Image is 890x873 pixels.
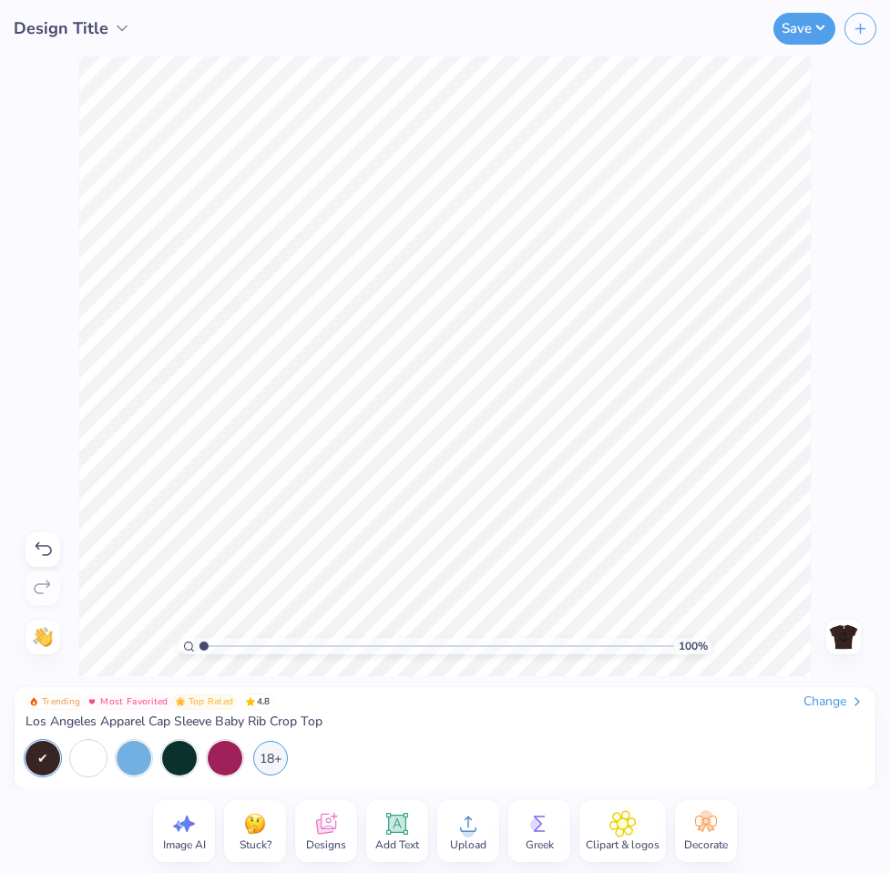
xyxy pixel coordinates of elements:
span: Clipart & logos [586,837,660,852]
img: Top Rated sort [176,697,185,706]
div: 18+ [253,741,288,775]
img: Most Favorited sort [87,697,97,706]
span: Upload [450,837,486,852]
button: Badge Button [172,693,238,710]
span: Greek [526,837,554,852]
span: 4.8 [240,693,275,710]
span: Trending [42,697,80,706]
span: Design Title [14,16,108,41]
span: 100 % [679,638,708,654]
img: Trending sort [29,697,38,706]
span: Top Rated [189,697,234,706]
img: Stuck? [241,810,269,837]
span: Stuck? [240,837,271,852]
div: Change [803,693,864,710]
span: Los Angeles Apparel Cap Sleeve Baby Rib Crop Top [26,714,322,730]
span: Most Favorited [100,697,168,706]
button: Save [773,13,835,45]
button: Badge Button [26,693,84,710]
img: Front [829,622,858,652]
span: Add Text [375,837,419,852]
span: Image AI [163,837,206,852]
span: Decorate [684,837,728,852]
button: Badge Button [84,693,171,710]
span: Designs [306,837,346,852]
